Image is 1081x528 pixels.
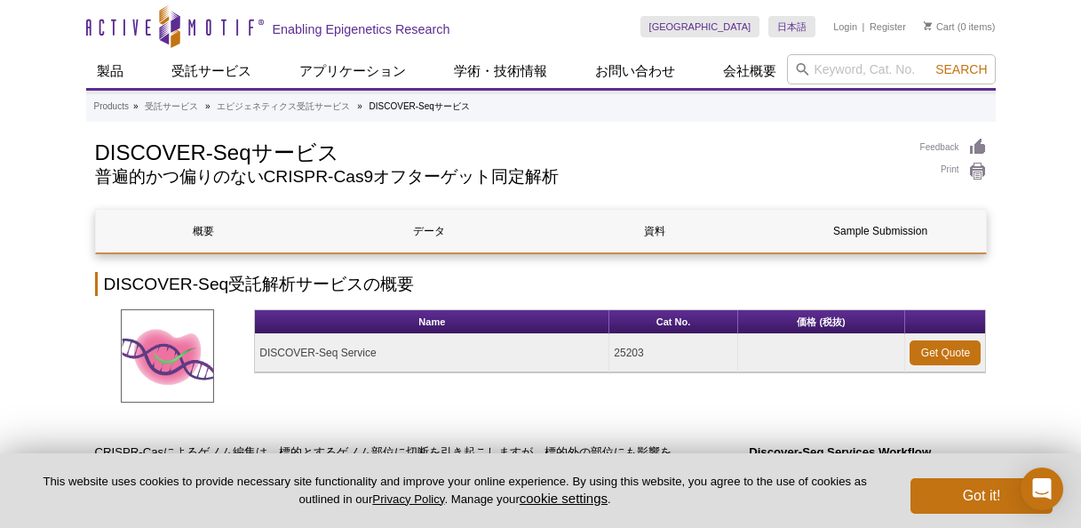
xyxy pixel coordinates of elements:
[370,101,470,111] li: DISCOVER-Seqサービス
[28,474,881,508] p: This website uses cookies to provide necessary site functionality and improve your online experie...
[133,101,139,111] li: »
[255,310,609,334] th: Name
[640,16,760,37] a: [GEOGRAPHIC_DATA]
[322,210,537,252] a: データ
[910,340,981,365] a: Get Quote
[205,101,211,111] li: »
[95,272,987,296] h2: DISCOVER-Seq受託解析サービスの概要
[255,334,609,372] td: DISCOVER-Seq Service
[121,309,214,403] img: DISCOVER-Seq Service
[712,54,787,88] a: 会社概要
[443,54,558,88] a: 学術・技術情報
[161,54,262,88] a: 受託サービス
[749,445,931,459] strong: Discover-Seq Services Workflow
[910,478,1053,514] button: Got it!
[738,310,906,334] th: 価格 (税抜)
[94,99,129,115] a: Products
[584,54,686,88] a: お問い合わせ
[547,210,763,252] a: 資料
[609,334,737,372] td: 25203
[924,16,996,37] li: (0 items)
[935,62,987,76] span: Search
[357,101,362,111] li: »
[773,210,989,252] a: Sample Submission
[520,491,608,506] button: cookie settings
[870,20,906,33] a: Register
[1021,468,1063,510] div: Open Intercom Messenger
[372,492,444,506] a: Privacy Policy
[920,162,987,181] a: Print
[95,138,902,164] h1: DISCOVER-Seqサービス
[217,99,350,115] a: エピジェネティクス受託サービス
[768,16,815,37] a: 日本語
[787,54,996,84] input: Keyword, Cat. No.
[145,99,198,115] a: 受託サービス
[289,54,417,88] a: アプリケーション
[86,54,134,88] a: 製品
[609,310,737,334] th: Cat No.
[924,20,955,33] a: Cart
[930,61,992,77] button: Search
[273,21,450,37] h2: Enabling Epigenetics Research
[862,16,865,37] li: |
[96,210,312,252] a: 概要
[920,138,987,157] a: Feedback
[833,20,857,33] a: Login
[95,169,902,185] h2: 普遍的かつ偏りのないCRISPR-Cas9オフターゲット同定解析
[924,21,932,30] img: Your Cart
